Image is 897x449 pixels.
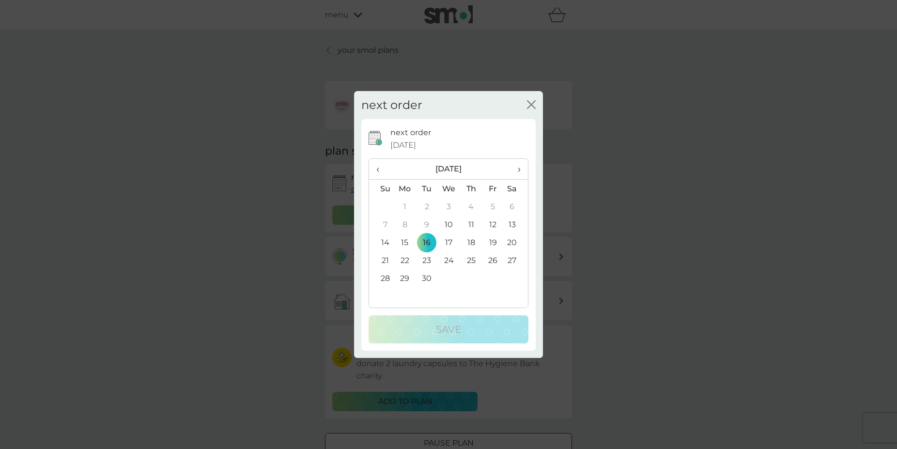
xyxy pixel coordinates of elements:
[390,126,431,139] p: next order
[460,233,482,251] td: 18
[390,139,416,152] span: [DATE]
[527,100,536,110] button: close
[361,98,422,112] h2: next order
[394,216,416,233] td: 8
[394,159,504,180] th: [DATE]
[394,251,416,269] td: 22
[394,198,416,216] td: 1
[394,233,416,251] td: 15
[416,198,438,216] td: 2
[416,233,438,251] td: 16
[369,251,394,269] td: 21
[438,198,460,216] td: 3
[504,251,528,269] td: 27
[460,216,482,233] td: 11
[438,216,460,233] td: 10
[416,180,438,198] th: Tu
[394,269,416,287] td: 29
[460,251,482,269] td: 25
[416,216,438,233] td: 9
[369,216,394,233] td: 7
[504,233,528,251] td: 20
[482,251,504,269] td: 26
[438,251,460,269] td: 24
[511,159,521,179] span: ›
[504,198,528,216] td: 6
[436,322,461,337] p: Save
[369,180,394,198] th: Su
[369,315,528,343] button: Save
[376,159,387,179] span: ‹
[369,269,394,287] td: 28
[438,180,460,198] th: We
[394,180,416,198] th: Mo
[482,216,504,233] td: 12
[482,198,504,216] td: 5
[482,180,504,198] th: Fr
[416,251,438,269] td: 23
[504,216,528,233] td: 13
[482,233,504,251] td: 19
[438,233,460,251] td: 17
[369,233,394,251] td: 14
[504,180,528,198] th: Sa
[416,269,438,287] td: 30
[460,180,482,198] th: Th
[460,198,482,216] td: 4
